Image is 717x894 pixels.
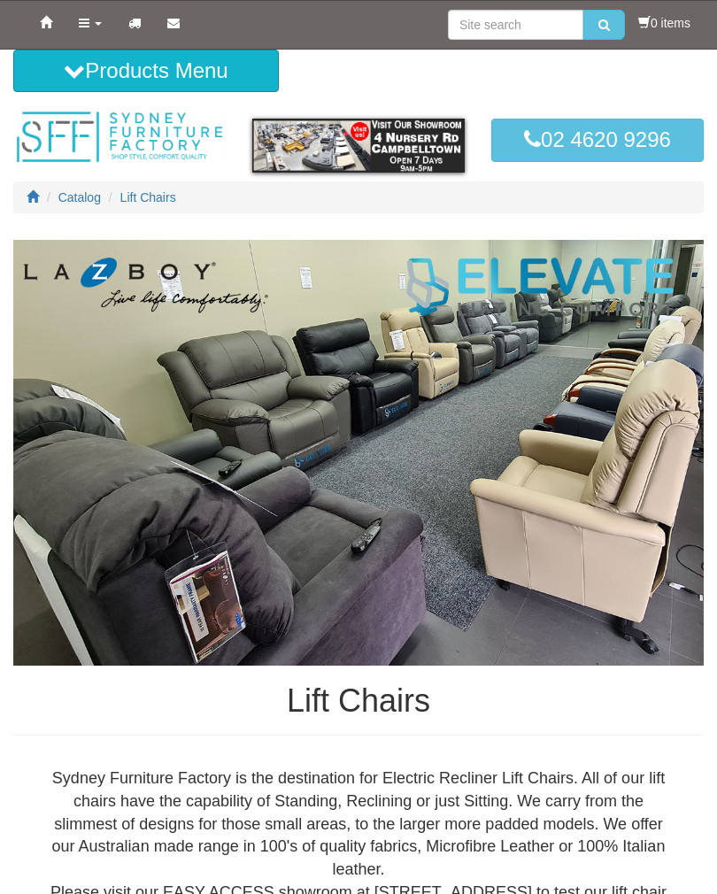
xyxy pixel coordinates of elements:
img: showroom.gif [252,119,465,172]
a: Lift Chairs [120,190,176,204]
button: Products Menu [13,50,279,92]
h1: Lift Chairs [13,683,704,719]
li: 0 items [638,14,690,32]
a: Catalog [58,190,101,204]
a: 02 4620 9296 [491,119,704,161]
img: Sydney Furniture Factory [13,110,226,165]
input: Site search [448,10,583,40]
img: Lift Chairs [13,240,704,666]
